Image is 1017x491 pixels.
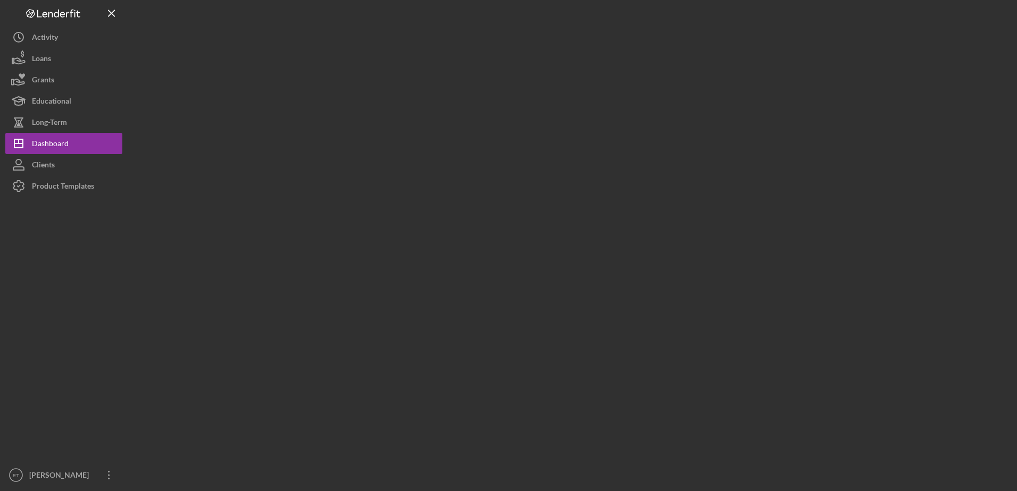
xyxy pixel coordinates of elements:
div: [PERSON_NAME] [27,464,96,488]
div: Activity [32,27,58,50]
button: Activity [5,27,122,48]
div: Grants [32,69,54,93]
button: Dashboard [5,133,122,154]
button: ET[PERSON_NAME] [5,464,122,486]
div: Long-Term [32,112,67,136]
div: Dashboard [32,133,69,157]
button: Long-Term [5,112,122,133]
button: Loans [5,48,122,69]
div: Loans [32,48,51,72]
text: ET [13,472,19,478]
button: Grants [5,69,122,90]
div: Clients [32,154,55,178]
button: Clients [5,154,122,175]
button: Educational [5,90,122,112]
div: Educational [32,90,71,114]
div: Product Templates [32,175,94,199]
button: Product Templates [5,175,122,197]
